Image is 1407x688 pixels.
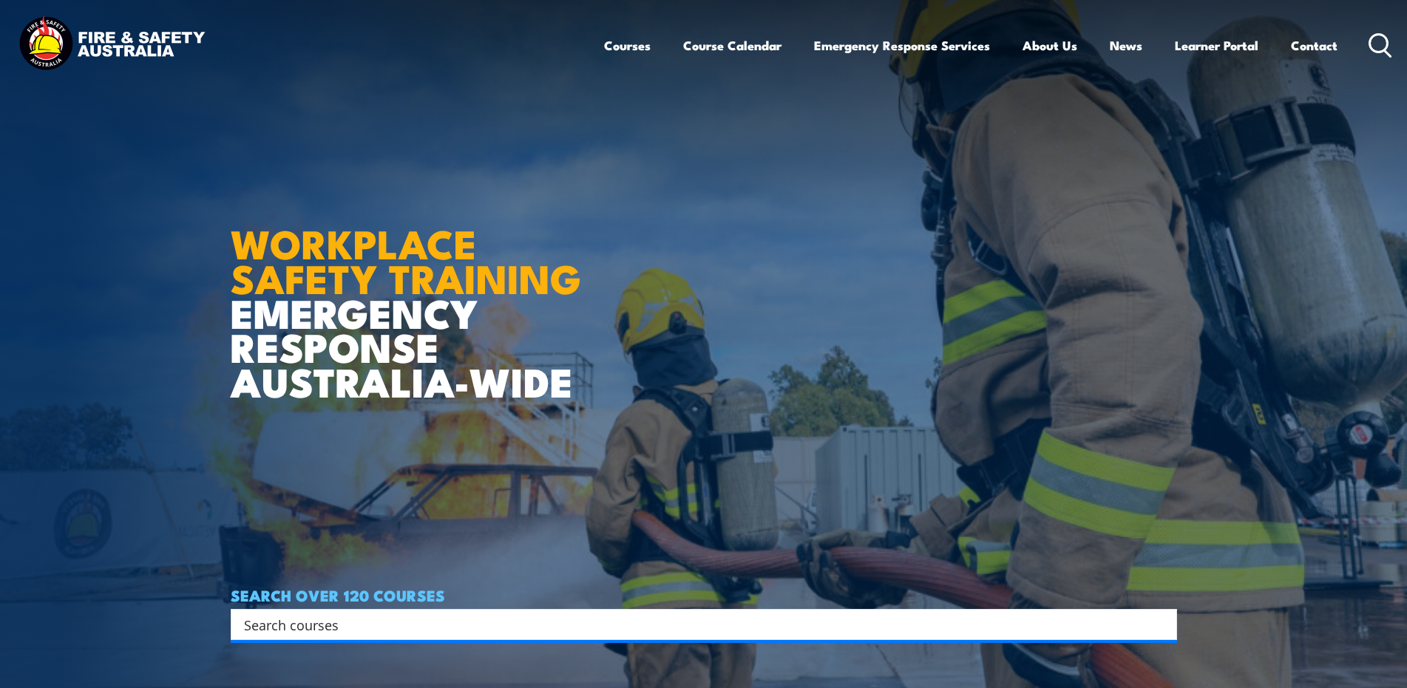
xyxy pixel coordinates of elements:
[1175,26,1258,65] a: Learner Portal
[231,188,592,398] h1: EMERGENCY RESPONSE AUSTRALIA-WIDE
[231,587,1177,603] h4: SEARCH OVER 120 COURSES
[1110,26,1142,65] a: News
[244,613,1145,636] input: Search input
[247,614,1147,635] form: Search form
[1291,26,1338,65] a: Contact
[683,26,782,65] a: Course Calendar
[1023,26,1077,65] a: About Us
[814,26,990,65] a: Emergency Response Services
[1151,614,1172,635] button: Search magnifier button
[604,26,651,65] a: Courses
[231,211,581,307] strong: WORKPLACE SAFETY TRAINING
